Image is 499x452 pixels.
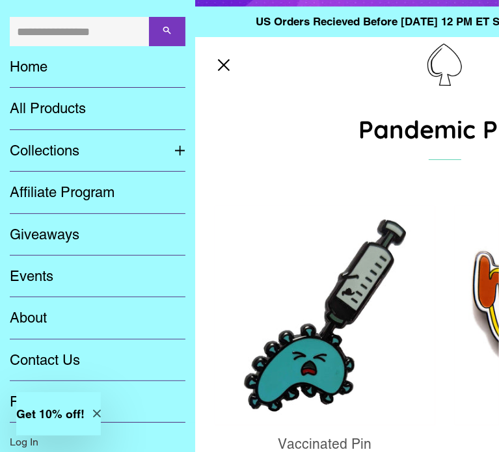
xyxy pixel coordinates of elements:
img: Pin-Ace [427,44,461,86]
img: Vaccinated Pin - Pin-Ace [215,206,435,426]
input: Search our store [10,17,149,46]
span: Vaccinated Pin [278,436,371,452]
